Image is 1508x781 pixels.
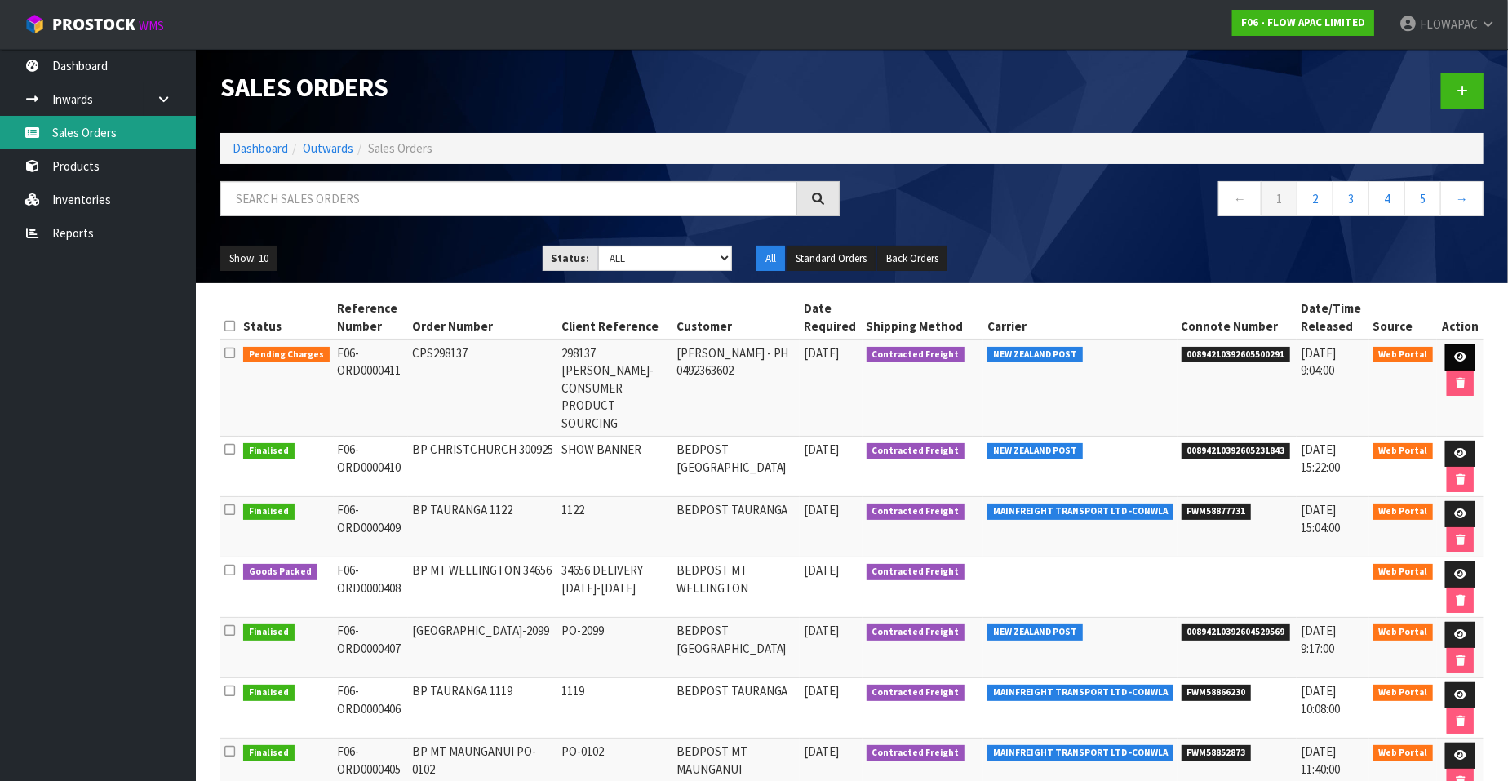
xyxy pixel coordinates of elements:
td: F06-ORD0000408 [334,557,409,618]
span: Web Portal [1373,347,1434,363]
span: [DATE] 9:04:00 [1301,345,1336,378]
span: 00894210392605231843 [1182,443,1291,459]
td: PO-2099 [557,618,672,678]
th: Date/Time Released [1297,295,1368,339]
a: 3 [1333,181,1369,216]
th: Connote Number [1178,295,1297,339]
span: 00894210392604529569 [1182,624,1291,641]
span: FLOWAPAC [1420,16,1478,32]
td: F06-ORD0000410 [334,437,409,497]
span: Contracted Freight [867,564,965,580]
span: Web Portal [1373,564,1434,580]
span: Web Portal [1373,685,1434,701]
span: NEW ZEALAND POST [987,624,1083,641]
span: Goods Packed [243,564,317,580]
span: [DATE] 15:04:00 [1301,502,1340,535]
th: Carrier [983,295,1178,339]
span: FWM58877731 [1182,504,1252,520]
span: [DATE] 15:22:00 [1301,442,1340,474]
td: BEDPOST [GEOGRAPHIC_DATA] [672,437,800,497]
span: 00894210392605500291 [1182,347,1291,363]
a: 5 [1404,181,1441,216]
span: Web Portal [1373,443,1434,459]
span: Contracted Freight [867,504,965,520]
span: [DATE] [804,502,839,517]
td: [PERSON_NAME] - PH 0492363602 [672,339,800,437]
span: MAINFREIGHT TRANSPORT LTD -CONWLA [987,745,1173,761]
button: Standard Orders [787,246,876,272]
td: F06-ORD0000407 [334,618,409,678]
th: Status [239,295,334,339]
span: ProStock [52,14,135,35]
span: [DATE] [804,683,839,699]
td: F06-ORD0000411 [334,339,409,437]
th: Customer [672,295,800,339]
span: FWM58852873 [1182,745,1252,761]
td: BEDPOST TAURANGA [672,497,800,557]
span: Contracted Freight [867,443,965,459]
td: SHOW BANNER [557,437,672,497]
span: Web Portal [1373,624,1434,641]
td: 298137 [PERSON_NAME]-CONSUMER PRODUCT SOURCING [557,339,672,437]
th: Source [1369,295,1438,339]
span: MAINFREIGHT TRANSPORT LTD -CONWLA [987,685,1173,701]
strong: Status: [552,251,590,265]
span: [DATE] 10:08:00 [1301,683,1340,716]
span: Finalised [243,443,295,459]
span: FWM58866230 [1182,685,1252,701]
span: [DATE] [804,442,839,457]
span: Finalised [243,504,295,520]
td: BP CHRISTCHURCH 300925 [408,437,557,497]
a: Dashboard [233,140,288,156]
td: BEDPOST TAURANGA [672,678,800,739]
th: Date Required [800,295,862,339]
input: Search sales orders [220,181,797,216]
td: BEDPOST MT WELLINGTON [672,557,800,618]
span: [DATE] 9:17:00 [1301,623,1336,655]
span: [DATE] [804,743,839,759]
h1: Sales Orders [220,73,840,102]
td: [GEOGRAPHIC_DATA]-2099 [408,618,557,678]
button: Back Orders [877,246,947,272]
td: BP TAURANGA 1122 [408,497,557,557]
td: F06-ORD0000406 [334,678,409,739]
th: Order Number [408,295,557,339]
th: Client Reference [557,295,672,339]
nav: Page navigation [864,181,1484,221]
span: MAINFREIGHT TRANSPORT LTD -CONWLA [987,504,1173,520]
span: Pending Charges [243,347,330,363]
small: WMS [139,18,164,33]
span: Contracted Freight [867,685,965,701]
td: 34656 DELIVERY [DATE]-[DATE] [557,557,672,618]
span: Web Portal [1373,504,1434,520]
td: F06-ORD0000409 [334,497,409,557]
a: 1 [1261,181,1297,216]
th: Shipping Method [863,295,984,339]
a: Outwards [303,140,353,156]
img: cube-alt.png [24,14,45,34]
span: Finalised [243,685,295,701]
th: Action [1437,295,1484,339]
td: BP MT WELLINGTON 34656 [408,557,557,618]
button: Show: 10 [220,246,277,272]
td: BP TAURANGA 1119 [408,678,557,739]
span: NEW ZEALAND POST [987,443,1083,459]
th: Reference Number [334,295,409,339]
button: All [756,246,785,272]
a: → [1440,181,1484,216]
strong: F06 - FLOW APAC LIMITED [1241,16,1365,29]
td: BEDPOST [GEOGRAPHIC_DATA] [672,618,800,678]
span: [DATE] 11:40:00 [1301,743,1340,776]
a: 4 [1368,181,1405,216]
span: Sales Orders [368,140,432,156]
span: Contracted Freight [867,745,965,761]
span: Contracted Freight [867,347,965,363]
span: [DATE] [804,562,839,578]
td: 1119 [557,678,672,739]
span: Finalised [243,624,295,641]
span: [DATE] [804,623,839,638]
span: NEW ZEALAND POST [987,347,1083,363]
span: Web Portal [1373,745,1434,761]
a: 2 [1297,181,1333,216]
span: Contracted Freight [867,624,965,641]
